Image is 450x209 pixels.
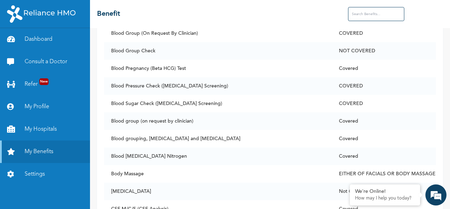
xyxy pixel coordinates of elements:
td: Blood Pressure Check ([MEDICAL_DATA] Screening) [104,77,332,95]
td: Covered [332,60,436,77]
h2: Benefit [97,9,120,19]
td: Blood Group (On Request By Clinician) [104,25,332,42]
div: Chat with us now [37,39,118,48]
td: COVERED [332,77,436,95]
td: Covered [332,130,436,148]
td: NOT COVERED [332,42,436,60]
td: Blood Group Check [104,42,332,60]
div: FAQs [69,173,134,195]
td: Covered [332,112,436,130]
td: [MEDICAL_DATA] [104,183,332,200]
div: We're Online! [355,189,415,195]
textarea: Type your message and hit 'Enter' [4,149,134,173]
span: Conversation [4,185,69,190]
td: Body Massage [104,165,332,183]
td: Blood group (on request by clinician) [104,112,332,130]
span: We're online! [41,67,97,138]
img: RelianceHMO's Logo [7,5,76,23]
td: COVERED [332,95,436,112]
input: Search Benefits... [348,7,404,21]
td: Blood grouping, [MEDICAL_DATA] and [MEDICAL_DATA] [104,130,332,148]
td: Not Covered [332,183,436,200]
td: Blood [MEDICAL_DATA] Nitrogen [104,148,332,165]
td: EITHER OF FACIALS OR BODY MASSAGE [332,165,436,183]
img: d_794563401_company_1708531726252_794563401 [13,35,28,53]
div: Minimize live chat window [115,4,132,20]
p: How may I help you today? [355,196,415,201]
td: Blood Sugar Check ([MEDICAL_DATA] Screening) [104,95,332,112]
span: New [39,78,49,85]
td: Blood Pregnancy (Beta HCG) Test [104,60,332,77]
td: COVERED [332,25,436,42]
td: Covered [332,148,436,165]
